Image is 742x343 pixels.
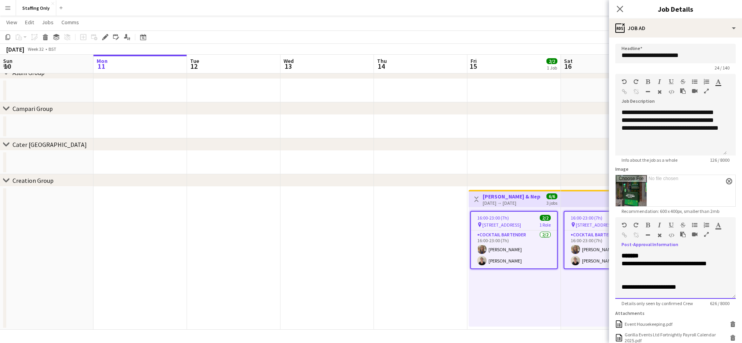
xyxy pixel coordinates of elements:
button: Horizontal Line [645,232,650,238]
button: Ordered List [704,79,709,85]
span: 16:00-23:00 (7h) [477,215,509,221]
span: [STREET_ADDRESS] [482,222,521,228]
span: Edit [25,19,34,26]
button: HTML Code [668,89,674,95]
button: Fullscreen [704,88,709,94]
span: Tue [190,57,199,64]
a: Jobs [39,17,57,27]
h3: [PERSON_NAME] & Nephew Activation [483,193,541,200]
div: Cater [GEOGRAPHIC_DATA] [13,141,87,148]
h3: Job Details [609,4,742,14]
span: Jobs [42,19,54,26]
button: Redo [633,79,639,85]
app-job-card: 16:00-23:00 (7h)2/2 [STREET_ADDRESS]1 RoleCocktail Bartender2/216:00-23:00 (7h)[PERSON_NAME][PERS... [564,211,651,269]
span: 11 [95,62,108,71]
div: 3 jobs [546,199,557,206]
button: Unordered List [692,79,697,85]
button: Underline [668,79,674,85]
button: Italic [657,222,662,228]
a: View [3,17,20,27]
span: Fri [471,57,477,64]
a: Comms [58,17,82,27]
span: Mon [97,57,108,64]
span: 1 Role [539,222,551,228]
span: Week 32 [26,46,45,52]
div: Job Ad [609,19,742,38]
button: Bold [645,79,650,85]
span: 2/2 [540,215,551,221]
button: Italic [657,79,662,85]
span: Sun [3,57,13,64]
span: 13 [282,62,294,71]
span: Comms [61,19,79,26]
div: [DATE] → [DATE] [483,200,541,206]
span: 24 / 140 [708,65,736,71]
span: 10 [2,62,13,71]
span: Details only seen by confirmed Crew [615,300,699,306]
button: Text Color [715,79,721,85]
button: Clear Formatting [657,89,662,95]
span: 16:00-23:00 (7h) [571,215,602,221]
span: Recommendation: 600 x 400px, smaller than 2mb [615,208,726,214]
span: 15 [469,62,477,71]
app-job-card: 16:00-23:00 (7h)2/2 [STREET_ADDRESS]1 RoleCocktail Bartender2/216:00-23:00 (7h)[PERSON_NAME][PERS... [470,211,558,269]
button: Clear Formatting [657,232,662,238]
app-card-role: Cocktail Bartender2/216:00-23:00 (7h)[PERSON_NAME][PERSON_NAME] [471,230,557,268]
button: Paste as plain text [680,231,686,238]
div: [DATE] [6,45,24,53]
button: Paste as plain text [680,88,686,94]
div: Campari Group [13,105,53,113]
button: Redo [633,222,639,228]
button: Unordered List [692,222,697,228]
span: 2/2 [546,58,557,64]
a: Edit [22,17,37,27]
span: Sat [564,57,573,64]
button: Staffing Only [16,0,56,16]
button: Insert video [692,231,697,238]
div: Creation Group [13,177,54,184]
button: Underline [668,222,674,228]
span: 6/6 [546,193,557,199]
span: 12 [189,62,199,71]
span: [STREET_ADDRESS] [576,222,614,228]
div: BST [49,46,56,52]
button: Undo [622,222,627,228]
span: Thu [377,57,387,64]
span: View [6,19,17,26]
button: Text Color [715,222,721,228]
button: Undo [622,79,627,85]
span: 16 [563,62,573,71]
app-card-role: Cocktail Bartender2/216:00-23:00 (7h)[PERSON_NAME][PERSON_NAME] [564,230,650,268]
span: 126 / 8000 [704,157,736,163]
button: Strikethrough [680,79,686,85]
span: 626 / 8000 [704,300,736,306]
button: Strikethrough [680,222,686,228]
button: Insert video [692,88,697,94]
label: Attachments [615,310,645,316]
div: Event Housekeeping.pdf [625,321,672,327]
span: Wed [284,57,294,64]
button: Horizontal Line [645,89,650,95]
button: Ordered List [704,222,709,228]
span: Info about the job as a whole [615,157,684,163]
button: HTML Code [668,232,674,238]
button: Bold [645,222,650,228]
div: 1 Job [547,65,557,71]
button: Fullscreen [704,231,709,238]
span: 14 [376,62,387,71]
